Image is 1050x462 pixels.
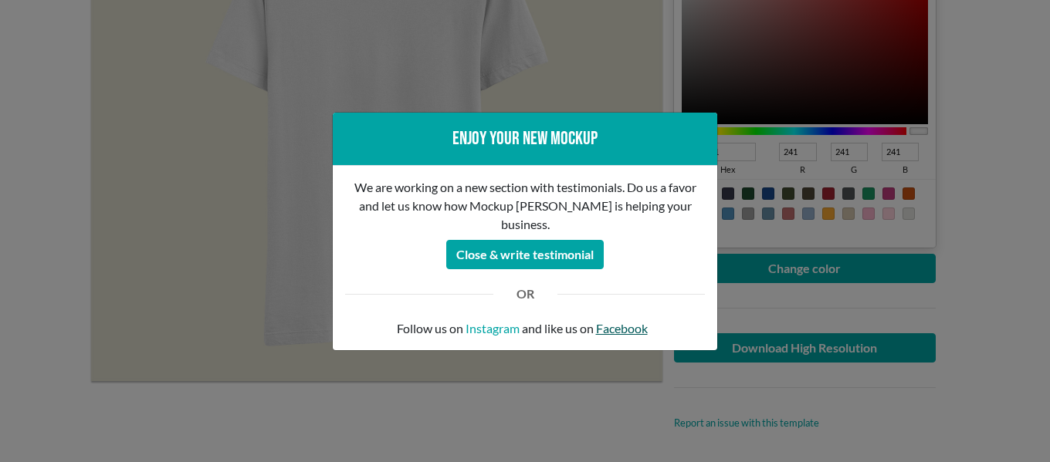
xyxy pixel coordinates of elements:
[345,178,705,234] p: We are working on a new section with testimonials. Do us a favor and let us know how Mockup [PERS...
[505,285,546,303] div: OR
[446,242,604,257] a: Close & write testimonial
[345,125,705,153] div: Enjoy your new mockup
[596,319,648,338] a: Facebook
[446,240,604,269] button: Close & write testimonial
[345,319,705,338] p: Follow us on and like us on
[466,319,520,338] a: Instagram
